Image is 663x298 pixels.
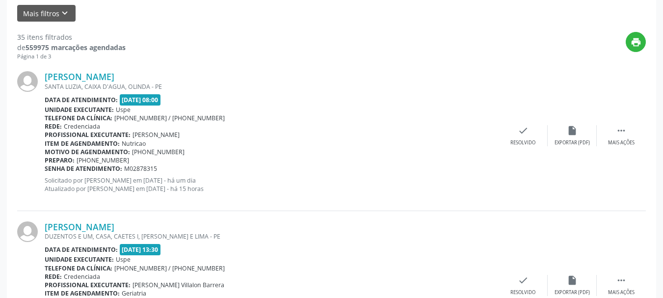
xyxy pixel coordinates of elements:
i: insert_drive_file [567,125,578,136]
i: insert_drive_file [567,275,578,286]
i: keyboard_arrow_down [59,8,70,19]
img: img [17,221,38,242]
span: [PERSON_NAME] [133,131,180,139]
span: [PHONE_NUMBER] / [PHONE_NUMBER] [114,114,225,122]
span: Nutricao [122,139,146,148]
span: Uspe [116,255,131,264]
span: [PHONE_NUMBER] [132,148,185,156]
button: print [626,32,646,52]
b: Senha de atendimento: [45,164,122,173]
img: img [17,71,38,92]
b: Motivo de agendamento: [45,148,130,156]
span: [DATE] 13:30 [120,244,161,255]
span: Credenciada [64,272,100,281]
span: Geriatria [122,289,146,298]
div: Exportar (PDF) [555,139,590,146]
p: Solicitado por [PERSON_NAME] em [DATE] - há um dia Atualizado por [PERSON_NAME] em [DATE] - há 15... [45,176,499,193]
span: [DATE] 08:00 [120,94,161,106]
div: Resolvido [510,139,535,146]
div: de [17,42,126,53]
i: print [631,37,641,48]
a: [PERSON_NAME] [45,221,114,232]
i:  [616,125,627,136]
span: [PHONE_NUMBER] [77,156,129,164]
span: Credenciada [64,122,100,131]
b: Unidade executante: [45,255,114,264]
div: SANTA LUZIA, CAIXA D'AGUA, OLINDA - PE [45,82,499,91]
span: Uspe [116,106,131,114]
i: check [518,125,529,136]
span: [PERSON_NAME] Villalon Barrera [133,281,224,289]
b: Preparo: [45,156,75,164]
b: Profissional executante: [45,131,131,139]
b: Data de atendimento: [45,96,118,104]
div: Mais ações [608,139,635,146]
button: Mais filtroskeyboard_arrow_down [17,5,76,22]
div: Página 1 de 3 [17,53,126,61]
b: Profissional executante: [45,281,131,289]
div: DUZENTOS E UM, CASA, CAETES I, [PERSON_NAME] E LIMA - PE [45,232,499,241]
b: Unidade executante: [45,106,114,114]
div: 35 itens filtrados [17,32,126,42]
b: Telefone da clínica: [45,264,112,272]
div: Mais ações [608,289,635,296]
div: Resolvido [510,289,535,296]
i: check [518,275,529,286]
b: Item de agendamento: [45,139,120,148]
a: [PERSON_NAME] [45,71,114,82]
strong: 559975 marcações agendadas [26,43,126,52]
span: M02878315 [124,164,157,173]
b: Data de atendimento: [45,245,118,254]
b: Rede: [45,122,62,131]
b: Item de agendamento: [45,289,120,298]
i:  [616,275,627,286]
div: Exportar (PDF) [555,289,590,296]
b: Rede: [45,272,62,281]
b: Telefone da clínica: [45,114,112,122]
span: [PHONE_NUMBER] / [PHONE_NUMBER] [114,264,225,272]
